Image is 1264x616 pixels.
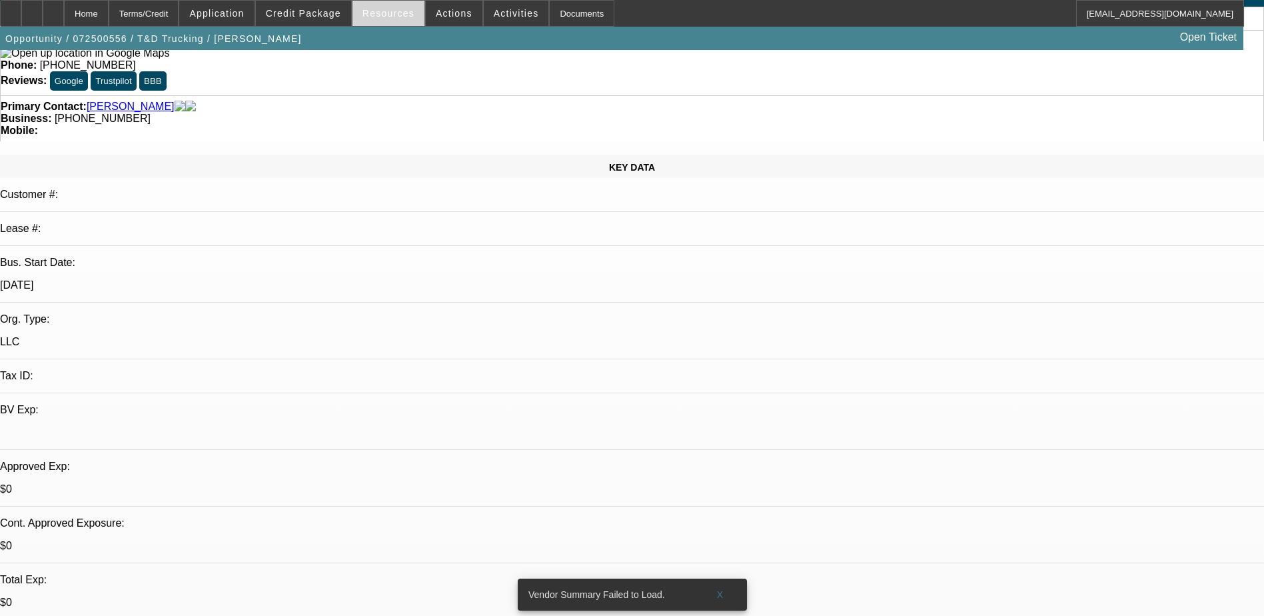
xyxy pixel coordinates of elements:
button: X [699,583,742,607]
span: Actions [436,8,472,19]
span: Resources [362,8,414,19]
button: Credit Package [256,1,351,26]
button: BBB [139,71,167,91]
a: Open Ticket [1175,26,1242,49]
span: Credit Package [266,8,341,19]
div: Vendor Summary Failed to Load. [518,579,699,611]
strong: Primary Contact: [1,101,87,113]
img: linkedin-icon.png [185,101,196,113]
span: [PHONE_NUMBER] [40,59,136,71]
span: X [716,589,724,600]
button: Google [50,71,88,91]
img: facebook-icon.png [175,101,185,113]
strong: Business: [1,113,51,124]
span: [PHONE_NUMBER] [55,113,151,124]
button: Resources [352,1,424,26]
button: Trustpilot [91,71,136,91]
span: Application [189,8,244,19]
span: Activities [494,8,539,19]
strong: Phone: [1,59,37,71]
a: [PERSON_NAME] [87,101,175,113]
span: KEY DATA [609,162,655,173]
button: Activities [484,1,549,26]
a: View Google Maps [1,47,169,59]
strong: Reviews: [1,75,47,86]
button: Application [179,1,254,26]
span: Opportunity / 072500556 / T&D Trucking / [PERSON_NAME] [5,33,302,44]
button: Actions [426,1,482,26]
strong: Mobile: [1,125,38,136]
